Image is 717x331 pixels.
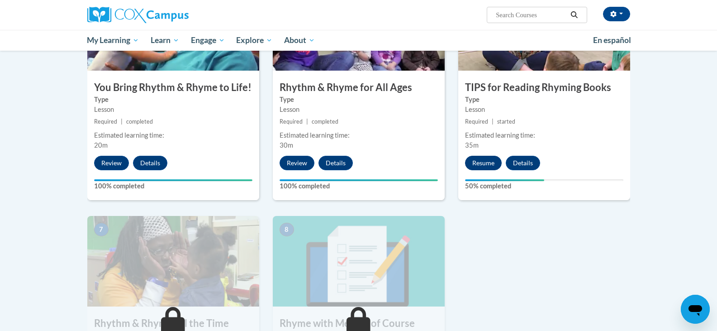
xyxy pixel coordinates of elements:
div: Your progress [280,179,438,181]
span: completed [312,118,338,125]
button: Details [133,156,167,170]
button: Details [318,156,353,170]
button: Details [506,156,540,170]
a: Cox Campus [87,7,259,23]
span: Engage [191,35,225,46]
button: Resume [465,156,502,170]
span: | [492,118,494,125]
span: Learn [151,35,179,46]
label: Type [94,95,252,105]
h3: Rhythm & Rhyme for All Ages [273,81,445,95]
label: 100% completed [94,181,252,191]
button: Review [280,156,314,170]
span: Required [465,118,488,125]
a: Explore [230,30,278,51]
button: Search [567,10,581,20]
div: Lesson [280,105,438,115]
img: Course Image [273,216,445,307]
span: 7 [94,223,109,236]
h3: TIPS for Reading Rhyming Books [458,81,630,95]
span: En español [593,35,631,45]
span: About [284,35,315,46]
h3: You Bring Rhythm & Rhyme to Life! [87,81,259,95]
a: My Learning [81,30,145,51]
span: My Learning [87,35,139,46]
a: En español [587,31,637,50]
a: Engage [185,30,231,51]
img: Course Image [87,216,259,307]
label: Type [280,95,438,105]
span: completed [126,118,153,125]
span: 8 [280,223,294,236]
span: 35m [465,141,479,149]
a: Learn [145,30,185,51]
h3: Rhythm & Rhyme All the Time [87,317,259,331]
label: Type [465,95,623,105]
img: Cox Campus [87,7,189,23]
iframe: Button to launch messaging window [681,295,710,324]
a: About [278,30,321,51]
span: | [121,118,123,125]
label: 100% completed [280,181,438,191]
input: Search Courses [495,10,567,20]
div: Main menu [74,30,644,51]
span: | [306,118,308,125]
div: Your progress [465,179,544,181]
button: Review [94,156,129,170]
label: 50% completed [465,181,623,191]
div: Estimated learning time: [280,130,438,140]
span: 20m [94,141,108,149]
div: Estimated learning time: [465,130,623,140]
div: Lesson [465,105,623,115]
div: Your progress [94,179,252,181]
span: started [497,118,515,125]
span: Required [280,118,303,125]
div: Lesson [94,105,252,115]
span: Explore [236,35,272,46]
div: Estimated learning time: [94,130,252,140]
span: Required [94,118,117,125]
span: 30m [280,141,293,149]
button: Account Settings [603,7,630,21]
